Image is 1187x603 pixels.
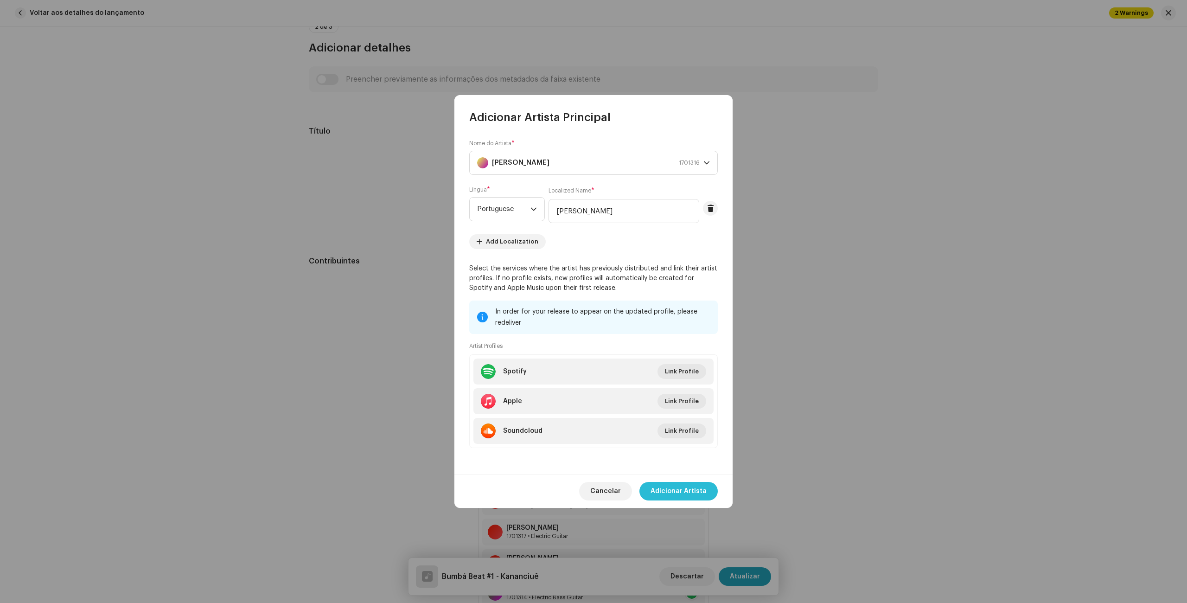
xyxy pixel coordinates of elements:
small: Localized Name [549,186,591,195]
label: Língua [469,186,490,193]
div: dropdown trigger [703,151,710,174]
small: Artist Profiles [469,341,503,351]
span: Add Localization [486,232,538,251]
div: In order for your release to appear on the updated profile, please redeliver [495,306,710,328]
strong: [PERSON_NAME] [492,151,549,174]
span: 1701316 [679,151,700,174]
p: Select the services where the artist has previously distributed and link their artist profiles. I... [469,264,718,293]
span: Link Profile [665,392,699,411]
button: Add Localization [469,234,546,249]
div: Spotify [503,368,527,375]
button: Adicionar Artista [639,482,718,500]
button: Link Profile [657,423,706,438]
span: Adicionar Artista [651,482,707,500]
div: Apple [503,398,522,405]
span: Cancelar [590,482,621,500]
span: Adicionar Artista Principal [469,110,611,125]
span: Pedro Kanan [477,151,703,174]
span: Portuguese [477,198,530,221]
div: Soundcloud [503,427,542,435]
button: Link Profile [657,394,706,409]
span: Link Profile [665,422,699,440]
button: Cancelar [579,482,632,500]
span: Link Profile [665,362,699,381]
div: dropdown trigger [530,198,537,221]
button: Link Profile [657,364,706,379]
label: Nome do Artista [469,140,515,147]
input: Digite a variante localizada do nome [549,199,699,223]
